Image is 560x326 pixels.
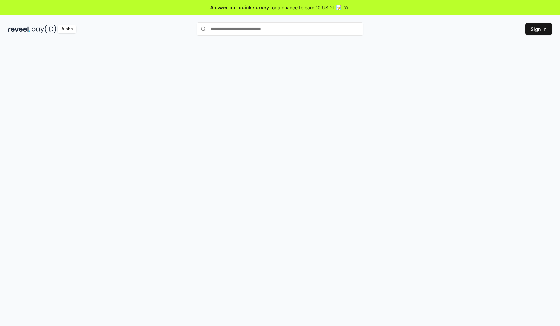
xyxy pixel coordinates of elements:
[210,4,269,11] span: Answer our quick survey
[58,25,76,33] div: Alpha
[8,25,30,33] img: reveel_dark
[32,25,56,33] img: pay_id
[270,4,342,11] span: for a chance to earn 10 USDT 📝
[525,23,552,35] button: Sign In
